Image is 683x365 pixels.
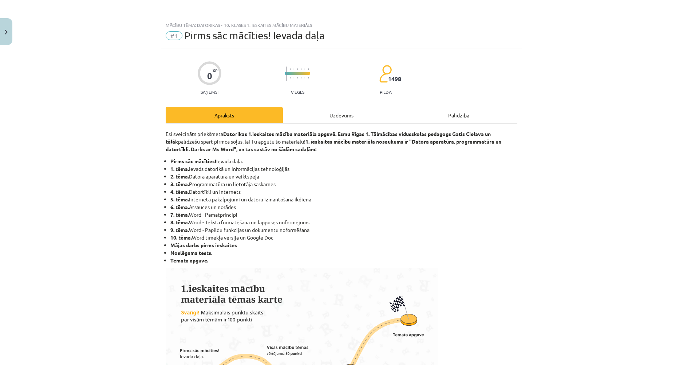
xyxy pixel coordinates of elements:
b: Noslēguma tests. [170,249,212,256]
li: Atsauces un norādes [170,203,517,211]
li: Interneta pakalpojumi un datoru izmantošana ikdienā [170,196,517,203]
li: Word - Pamatprincipi [170,211,517,218]
img: icon-close-lesson-0947bae3869378f0d4975bcd49f059093ad1ed9edebbc8119c70593378902aed.svg [5,30,8,35]
b: 6. tēma. [170,204,189,210]
img: icon-long-line-d9ea69661e0d244f92f715978eff75569469978d946b2353a9bb055b3ed8787d.svg [286,67,287,81]
img: icon-short-line-57e1e144782c952c97e751825c79c345078a6d821885a25fce030b3d8c18986b.svg [308,68,309,70]
b: 10. tēma. [170,234,192,241]
div: Uzdevums [283,107,400,123]
p: Viegls [291,89,304,95]
strong: Mājas darbs pirms ieskaites [170,242,237,248]
img: icon-short-line-57e1e144782c952c97e751825c79c345078a6d821885a25fce030b3d8c18986b.svg [297,68,298,70]
strong: Datorikas 1.ieskaites mācību materiāla apguvē. Esmu Rīgas 1. Tālmācības vidusskolas pedagogs Gati... [166,131,491,145]
p: pilda [380,89,391,95]
li: Ievada daļa. [170,157,517,165]
b: 5. tēma. [170,196,189,202]
li: Programmatūra un lietotāja saskarnes [170,180,517,188]
b: 8. tēma. [170,219,189,225]
img: icon-short-line-57e1e144782c952c97e751825c79c345078a6d821885a25fce030b3d8c18986b.svg [297,77,298,79]
img: icon-short-line-57e1e144782c952c97e751825c79c345078a6d821885a25fce030b3d8c18986b.svg [304,68,305,70]
li: Datora aparatūra un veiktspēja [170,173,517,180]
p: Saņemsi [198,89,221,95]
span: XP [213,68,217,72]
b: 3. tēma. [170,181,189,187]
li: Word - Teksta formatēšana un lappuses noformējums [170,218,517,226]
b: 2. tēma. [170,173,189,180]
div: Apraksts [166,107,283,123]
img: icon-short-line-57e1e144782c952c97e751825c79c345078a6d821885a25fce030b3d8c18986b.svg [308,77,309,79]
p: Esi sveicināts priekšmeta palīdzēšu spert pirmos soļus, lai Tu apgūtu šo materiālu! [166,130,517,153]
img: icon-short-line-57e1e144782c952c97e751825c79c345078a6d821885a25fce030b3d8c18986b.svg [304,77,305,79]
li: Word - Papildu funkcijas un dokumentu noformēšana [170,226,517,234]
img: icon-short-line-57e1e144782c952c97e751825c79c345078a6d821885a25fce030b3d8c18986b.svg [293,68,294,70]
div: Palīdzība [400,107,517,123]
span: #1 [166,31,182,40]
b: Pirms sāc mācīties! [170,158,216,164]
span: 1498 [388,76,401,82]
div: Mācību tēma: Datorikas - 10. klases 1. ieskaites mācību materiāls [166,23,517,28]
strong: 1. ieskaites mācību materiāla nosaukums ir "Datora aparatūra, programmatūra un datortīkli. Darbs ... [166,138,501,152]
b: 4. tēma. [170,188,189,195]
b: 7. tēma. [170,211,189,218]
li: Word tīmekļa versija un Google Doc [170,234,517,241]
img: icon-short-line-57e1e144782c952c97e751825c79c345078a6d821885a25fce030b3d8c18986b.svg [293,77,294,79]
img: students-c634bb4e5e11cddfef0936a35e636f08e4e9abd3cc4e673bd6f9a4125e45ecb1.svg [379,65,392,83]
b: 9. tēma. [170,226,189,233]
li: Datortīkli un internets [170,188,517,196]
div: 0 [207,71,212,81]
b: Temata apguve. [170,257,208,264]
li: Ievads datorikā un informācijas tehnoloģijās [170,165,517,173]
b: 1. tēma. [170,165,189,172]
span: Pirms sāc mācīties! Ievada daļa [184,29,325,41]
